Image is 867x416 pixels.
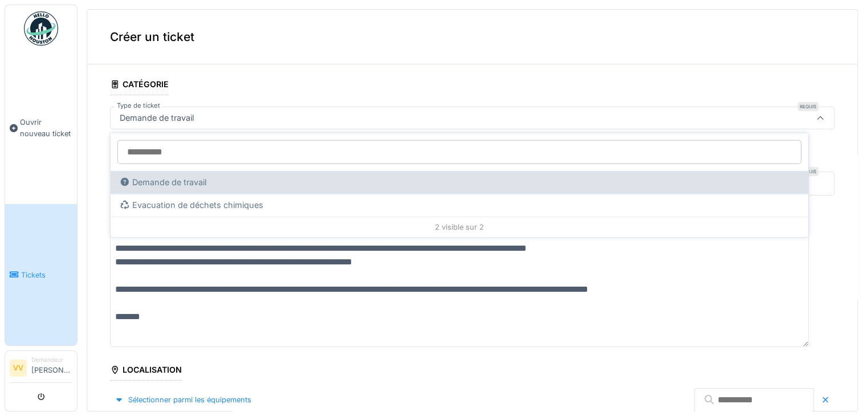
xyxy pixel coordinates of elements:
[21,270,72,280] span: Tickets
[110,361,182,381] div: Localisation
[24,11,58,46] img: Badge_color-CXgf-gQk.svg
[5,204,77,345] a: Tickets
[31,356,72,380] li: [PERSON_NAME]
[120,176,799,189] div: Demande de travail
[110,76,169,95] div: Catégorie
[5,52,77,204] a: Ouvrir nouveau ticket
[797,102,819,111] div: Requis
[110,392,256,407] div: Sélectionner parmi les équipements
[20,117,72,138] span: Ouvrir nouveau ticket
[115,101,162,111] label: Type de ticket
[10,356,72,383] a: VV Demandeur[PERSON_NAME]
[87,10,857,64] div: Créer un ticket
[120,199,799,211] div: Evacuation de déchets chimiques
[10,360,27,377] li: VV
[111,217,808,237] div: 2 visible sur 2
[115,112,198,124] div: Demande de travail
[31,356,72,364] div: Demandeur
